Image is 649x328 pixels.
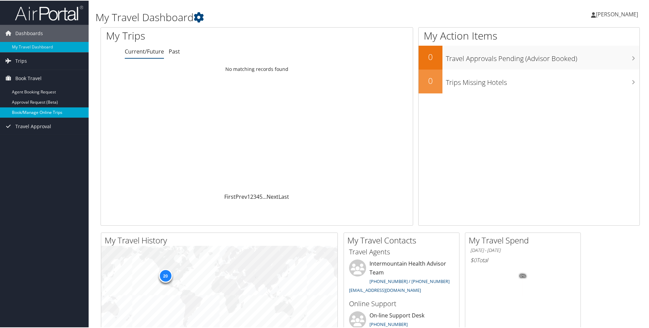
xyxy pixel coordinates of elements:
a: First [224,192,236,200]
h1: My Action Items [419,28,639,42]
a: 3 [253,192,256,200]
h6: Total [470,256,575,263]
span: Travel Approval [15,117,51,134]
a: [PHONE_NUMBER] / [PHONE_NUMBER] [369,278,450,284]
h6: [DATE] - [DATE] [470,247,575,253]
a: 0Trips Missing Hotels [419,69,639,93]
h3: Travel Approvals Pending (Advisor Booked) [446,50,639,63]
h1: My Travel Dashboard [95,10,462,24]
a: Past [169,47,180,55]
a: 1 [247,192,250,200]
span: … [262,192,267,200]
a: [PERSON_NAME] [591,3,645,24]
span: Trips [15,52,27,69]
a: Current/Future [125,47,164,55]
a: [EMAIL_ADDRESS][DOMAIN_NAME] [349,286,421,293]
span: Dashboards [15,24,43,41]
a: 5 [259,192,262,200]
h3: Travel Agents [349,247,454,256]
a: Prev [236,192,247,200]
a: [PHONE_NUMBER] [369,320,408,327]
h3: Trips Missing Hotels [446,74,639,87]
a: Next [267,192,278,200]
h3: Online Support [349,298,454,308]
td: No matching records found [101,62,413,75]
div: 20 [159,268,172,282]
h2: My Travel Contacts [347,234,459,245]
h2: 0 [419,74,442,86]
h1: My Trips [106,28,278,42]
h2: My Travel Spend [469,234,580,245]
a: Last [278,192,289,200]
span: [PERSON_NAME] [596,10,638,17]
tspan: 0% [520,273,526,278]
h2: My Travel History [105,234,337,245]
a: 4 [256,192,259,200]
img: airportal-logo.png [15,4,83,20]
span: $0 [470,256,477,263]
a: 2 [250,192,253,200]
li: Intermountain Health Advisor Team [346,259,457,295]
h2: 0 [419,50,442,62]
span: Book Travel [15,69,42,86]
a: 0Travel Approvals Pending (Advisor Booked) [419,45,639,69]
